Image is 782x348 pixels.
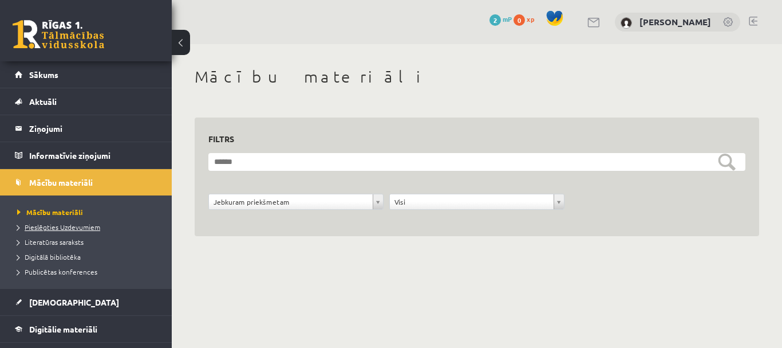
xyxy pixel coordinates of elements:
a: Sākums [15,61,157,88]
legend: Informatīvie ziņojumi [29,142,157,169]
a: Rīgas 1. Tālmācības vidusskola [13,20,104,49]
span: mP [503,14,512,24]
span: Mācību materiāli [17,208,83,217]
span: Jebkuram priekšmetam [214,194,368,209]
a: Visi [390,194,564,209]
a: Digitālie materiāli [15,316,157,342]
span: Pieslēgties Uzdevumiem [17,222,100,232]
span: 2 [489,14,501,26]
a: [DEMOGRAPHIC_DATA] [15,289,157,315]
span: Aktuāli [29,96,57,107]
img: Tatjana Kurenkova [621,17,632,29]
h1: Mācību materiāli [195,67,759,87]
a: Publicētas konferences [17,267,160,277]
legend: Ziņojumi [29,115,157,142]
span: Publicētas konferences [17,267,97,276]
a: Aktuāli [15,88,157,115]
a: 2 mP [489,14,512,24]
a: Mācību materiāli [15,169,157,195]
a: Pieslēgties Uzdevumiem [17,222,160,232]
a: Literatūras saraksts [17,237,160,247]
a: Digitālā bibliotēka [17,252,160,262]
span: 0 [514,14,525,26]
a: Informatīvie ziņojumi [15,142,157,169]
span: Digitālie materiāli [29,324,97,334]
a: Ziņojumi [15,115,157,142]
h3: Filtrs [208,131,732,147]
span: [DEMOGRAPHIC_DATA] [29,297,119,307]
span: Literatūras saraksts [17,237,84,247]
span: Visi [394,194,549,209]
span: Mācību materiāli [29,177,93,187]
a: [PERSON_NAME] [639,16,711,28]
a: Mācību materiāli [17,207,160,217]
span: Digitālā bibliotēka [17,252,81,261]
a: Jebkuram priekšmetam [209,194,383,209]
a: 0 xp [514,14,540,24]
span: xp [527,14,534,24]
span: Sākums [29,69,58,80]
